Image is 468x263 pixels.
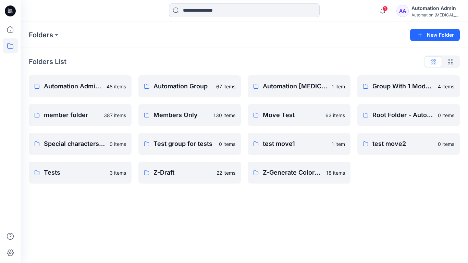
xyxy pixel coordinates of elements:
p: 0 items [110,140,126,148]
p: test move1 [263,139,328,149]
p: member folder [44,110,100,120]
p: Automation Admin's Personal Zone [44,82,102,91]
a: Members Only130 items [138,104,241,126]
a: Root Folder - Automation0 items [357,104,460,126]
p: Folders List [29,57,66,67]
button: New Folder [410,29,460,41]
p: 48 items [107,83,126,90]
p: Members Only [153,110,210,120]
p: 0 items [438,112,454,119]
a: Group With 1 Moderator 24 items [357,75,460,97]
a: test move11 item [248,133,350,155]
a: Special characters !@#$%^&*)(0 items [29,133,132,155]
p: Automation [MEDICAL_DATA][DOMAIN_NAME] [263,82,328,91]
p: 18 items [326,169,345,176]
p: 67 items [216,83,235,90]
div: Automation Admin [411,4,459,12]
p: 22 items [217,169,235,176]
a: Z-Generate Colorways18 items [248,162,350,184]
p: Z-Generate Colorways [263,168,322,177]
p: Z-Draft [153,168,213,177]
a: test move20 items [357,133,460,155]
p: 0 items [438,140,454,148]
p: Group With 1 Moderator 2 [372,82,434,91]
a: Move Test63 items [248,104,350,126]
p: 130 items [213,112,235,119]
p: Move Test [263,110,321,120]
p: Test group for tests [153,139,215,149]
a: Automation [MEDICAL_DATA][DOMAIN_NAME]1 item [248,75,350,97]
a: Folders [29,30,53,40]
p: Tests [44,168,106,177]
p: 3 items [110,169,126,176]
a: Tests3 items [29,162,132,184]
div: Automation [MEDICAL_DATA]... [411,12,459,17]
a: Automation Group67 items [138,75,241,97]
a: Automation Admin's Personal Zone48 items [29,75,132,97]
p: Automation Group [153,82,212,91]
p: 0 items [219,140,235,148]
p: Special characters !@#$%^&*)( [44,139,106,149]
p: 63 items [325,112,345,119]
p: test move2 [372,139,434,149]
a: member folder387 items [29,104,132,126]
p: 4 items [438,83,454,90]
a: Z-Draft22 items [138,162,241,184]
span: 1 [382,6,388,11]
p: Root Folder - Automation [372,110,434,120]
div: AA [396,5,409,17]
p: 1 item [332,83,345,90]
p: 1 item [332,140,345,148]
p: 387 items [104,112,126,119]
a: Test group for tests0 items [138,133,241,155]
